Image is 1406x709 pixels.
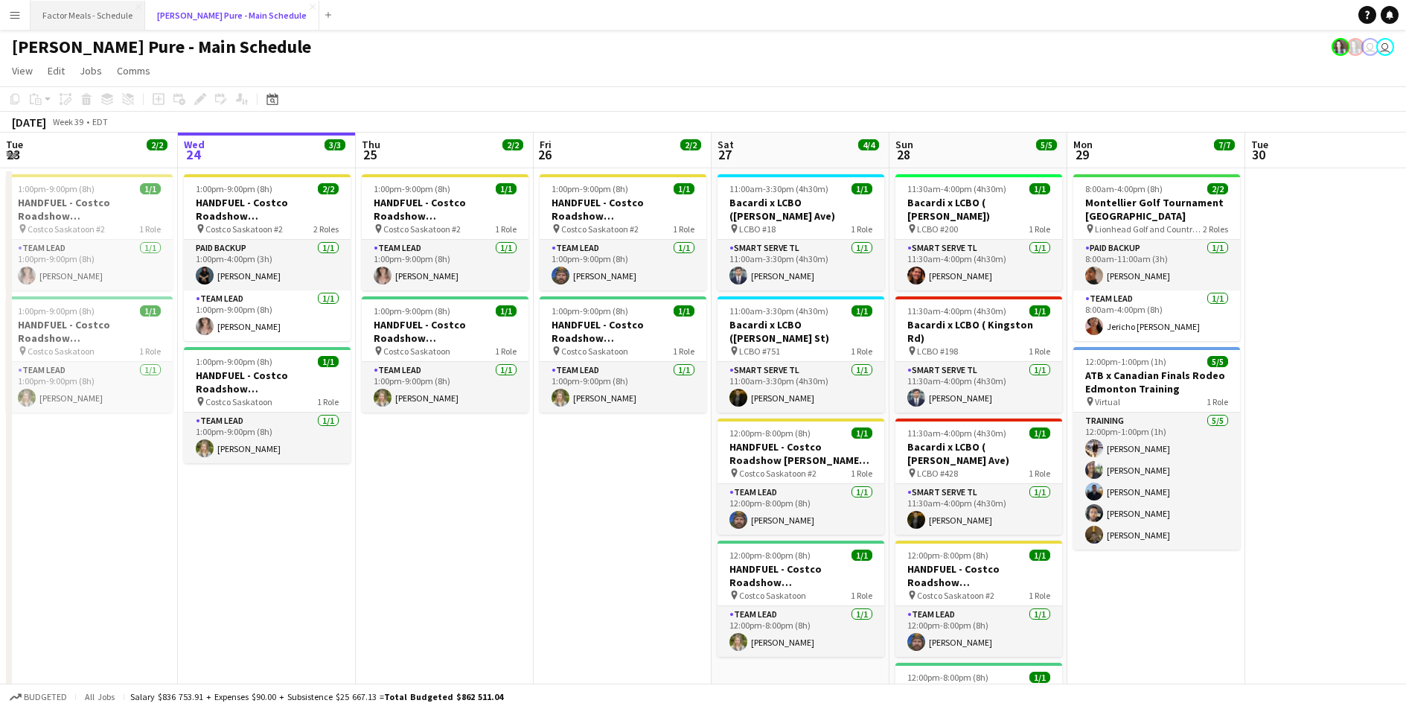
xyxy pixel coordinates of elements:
div: 1:00pm-9:00pm (8h)1/1HANDFUEL - Costco Roadshow [GEOGRAPHIC_DATA], [GEOGRAPHIC_DATA] Costco Saska... [184,347,351,463]
button: [PERSON_NAME] Pure - Main Schedule [145,1,319,30]
span: View [12,64,33,77]
span: 1:00pm-9:00pm (8h) [196,183,272,194]
span: Costco Saskatoon #2 [739,468,817,479]
span: 1/1 [851,427,872,439]
button: Factor Meals - Schedule [31,1,145,30]
span: 1/1 [1029,305,1050,317]
span: 24 [182,146,205,163]
span: 26 [537,146,552,163]
span: All jobs [82,691,118,702]
h1: [PERSON_NAME] Pure - Main Schedule [12,36,311,58]
span: 1 Role [673,346,694,357]
span: 1/1 [496,183,517,194]
span: Costco Saskatoon [561,346,628,357]
span: 12:00pm-8:00pm (8h) [907,550,988,561]
span: Week 39 [49,116,86,127]
div: 2 Jobs [147,152,170,163]
span: 1 Role [139,223,161,235]
span: 5/5 [1207,356,1228,367]
div: 1:00pm-9:00pm (8h)1/1HANDFUEL - Costco Roadshow [GEOGRAPHIC_DATA], [GEOGRAPHIC_DATA] Costco Saska... [6,174,173,290]
span: Sun [895,138,913,151]
h3: Bacardi x LCBO ( [PERSON_NAME] Ave) [895,440,1062,467]
app-job-card: 12:00pm-8:00pm (8h)1/1HANDFUEL - Costco Roadshow [GEOGRAPHIC_DATA], [GEOGRAPHIC_DATA] Costco Sask... [895,541,1062,657]
span: 1:00pm-9:00pm (8h) [18,305,95,317]
app-card-role: Smart Serve TL1/111:30am-4:00pm (4h30m)[PERSON_NAME] [895,484,1062,535]
span: 11:30am-4:00pm (4h30m) [907,305,1006,317]
a: Jobs [74,61,108,80]
app-job-card: 11:00am-3:30pm (4h30m)1/1Bacardi x LCBO ([PERSON_NAME] Ave) LCBO #181 RoleSmart Serve TL1/111:00a... [718,174,884,290]
h3: ATB x Canadian Finals Rodeo Edmonton Training [1073,369,1240,395]
app-card-role: Team Lead1/112:00pm-8:00pm (8h)[PERSON_NAME] [718,484,884,535]
a: Comms [111,61,156,80]
h3: HANDFUEL - Costco Roadshow [PERSON_NAME], [GEOGRAPHIC_DATA] [718,440,884,467]
app-card-role: Team Lead1/11:00pm-9:00pm (8h)[PERSON_NAME] [362,362,528,413]
div: 2 Jobs [1215,152,1238,163]
app-card-role: Team Lead1/11:00pm-9:00pm (8h)[PERSON_NAME] [362,240,528,290]
span: 1/1 [496,305,517,317]
app-job-card: 1:00pm-9:00pm (8h)1/1HANDFUEL - Costco Roadshow [GEOGRAPHIC_DATA], [GEOGRAPHIC_DATA] Costco Saska... [362,174,528,290]
span: 1 Role [495,223,517,235]
span: 1:00pm-9:00pm (8h) [374,305,450,317]
app-card-role: Smart Serve TL1/111:00am-3:30pm (4h30m)[PERSON_NAME] [718,362,884,413]
app-card-role: Team Lead1/11:00pm-9:00pm (8h)[PERSON_NAME] [184,290,351,341]
span: 12:00pm-1:00pm (1h) [1085,356,1166,367]
div: Salary $836 753.91 + Expenses $90.00 + Subsistence $25 667.13 = [130,691,503,702]
app-card-role: Paid Backup1/18:00am-11:00am (3h)[PERSON_NAME] [1073,240,1240,290]
div: 5 Jobs [1037,152,1060,163]
app-user-avatar: Tifany Scifo [1376,38,1394,56]
span: Costco Saskatoon [28,346,95,357]
span: 1/1 [140,305,161,317]
app-job-card: 1:00pm-9:00pm (8h)2/2HANDFUEL - Costco Roadshow [GEOGRAPHIC_DATA], [GEOGRAPHIC_DATA] Costco Saska... [184,174,351,341]
span: Mon [1073,138,1093,151]
span: 1 Role [317,396,339,407]
div: 2 Jobs [681,152,704,163]
div: 12:00pm-8:00pm (8h)1/1HANDFUEL - Costco Roadshow [PERSON_NAME], [GEOGRAPHIC_DATA] Costco Saskatoo... [718,419,884,535]
h3: Bacardi x LCBO ([PERSON_NAME] Ave) [718,196,884,223]
app-job-card: 1:00pm-9:00pm (8h)1/1HANDFUEL - Costco Roadshow [GEOGRAPHIC_DATA], [GEOGRAPHIC_DATA] Costco Saska... [362,296,528,413]
span: 1 Role [139,346,161,357]
h3: Bacardi x LCBO ([PERSON_NAME] St) [718,318,884,345]
span: 27 [715,146,734,163]
div: 4 Jobs [859,152,882,163]
app-card-role: Training5/512:00pm-1:00pm (1h)[PERSON_NAME][PERSON_NAME][PERSON_NAME][PERSON_NAME][PERSON_NAME] [1073,413,1240,550]
h3: HANDFUEL - Costco Roadshow [GEOGRAPHIC_DATA], [GEOGRAPHIC_DATA] [362,196,528,223]
h3: HANDFUEL - Costco Roadshow [GEOGRAPHIC_DATA], [GEOGRAPHIC_DATA] [362,318,528,345]
span: 11:30am-4:00pm (4h30m) [907,427,1006,439]
h3: HANDFUEL - Costco Roadshow [GEOGRAPHIC_DATA], [GEOGRAPHIC_DATA] [540,318,706,345]
span: 2 Roles [1203,223,1228,235]
a: View [6,61,39,80]
app-card-role: Smart Serve TL1/111:00am-3:30pm (4h30m)[PERSON_NAME] [718,240,884,290]
span: 2/2 [680,139,701,150]
div: 2 Jobs [503,152,526,163]
h3: Montellier Golf Tournament [GEOGRAPHIC_DATA] [1073,196,1240,223]
div: 11:30am-4:00pm (4h30m)1/1Bacardi x LCBO ( Kingston Rd) LCBO #1981 RoleSmart Serve TL1/111:30am-4:... [895,296,1062,413]
span: 11:00am-3:30pm (4h30m) [729,183,828,194]
span: 1/1 [674,305,694,317]
span: Wed [184,138,205,151]
span: 1 Role [851,223,872,235]
span: 28 [893,146,913,163]
app-card-role: Team Lead1/112:00pm-8:00pm (8h)[PERSON_NAME] [718,606,884,657]
span: 2/2 [318,183,339,194]
span: 1:00pm-9:00pm (8h) [196,356,272,367]
div: 12:00pm-1:00pm (1h)5/5ATB x Canadian Finals Rodeo Edmonton Training Virtual1 RoleTraining5/512:00... [1073,347,1240,550]
span: Budgeted [24,692,67,702]
span: Costco Saskatoon #2 [205,223,283,235]
div: 1:00pm-9:00pm (8h)1/1HANDFUEL - Costco Roadshow [GEOGRAPHIC_DATA], [GEOGRAPHIC_DATA] Costco Saska... [540,174,706,290]
app-job-card: 8:00am-4:00pm (8h)2/2Montellier Golf Tournament [GEOGRAPHIC_DATA] Lionhead Golf and Country Golf2... [1073,174,1240,341]
span: Total Budgeted $862 511.04 [384,691,503,702]
app-card-role: Team Lead1/18:00am-4:00pm (8h)Jericho [PERSON_NAME] [1073,290,1240,341]
app-job-card: 1:00pm-9:00pm (8h)1/1HANDFUEL - Costco Roadshow [GEOGRAPHIC_DATA], [GEOGRAPHIC_DATA] Costco Saska... [540,296,706,413]
span: Lionhead Golf and Country Golf [1095,223,1203,235]
span: LCBO #200 [917,223,958,235]
app-job-card: 11:30am-4:00pm (4h30m)1/1Bacardi x LCBO ( [PERSON_NAME]) LCBO #2001 RoleSmart Serve TL1/111:30am-... [895,174,1062,290]
app-user-avatar: Tifany Scifo [1361,38,1379,56]
h3: HANDFUEL - Costco Roadshow [GEOGRAPHIC_DATA], [GEOGRAPHIC_DATA] [895,562,1062,589]
div: 2 Jobs [325,152,348,163]
span: 8:00am-4:00pm (8h) [1085,183,1163,194]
